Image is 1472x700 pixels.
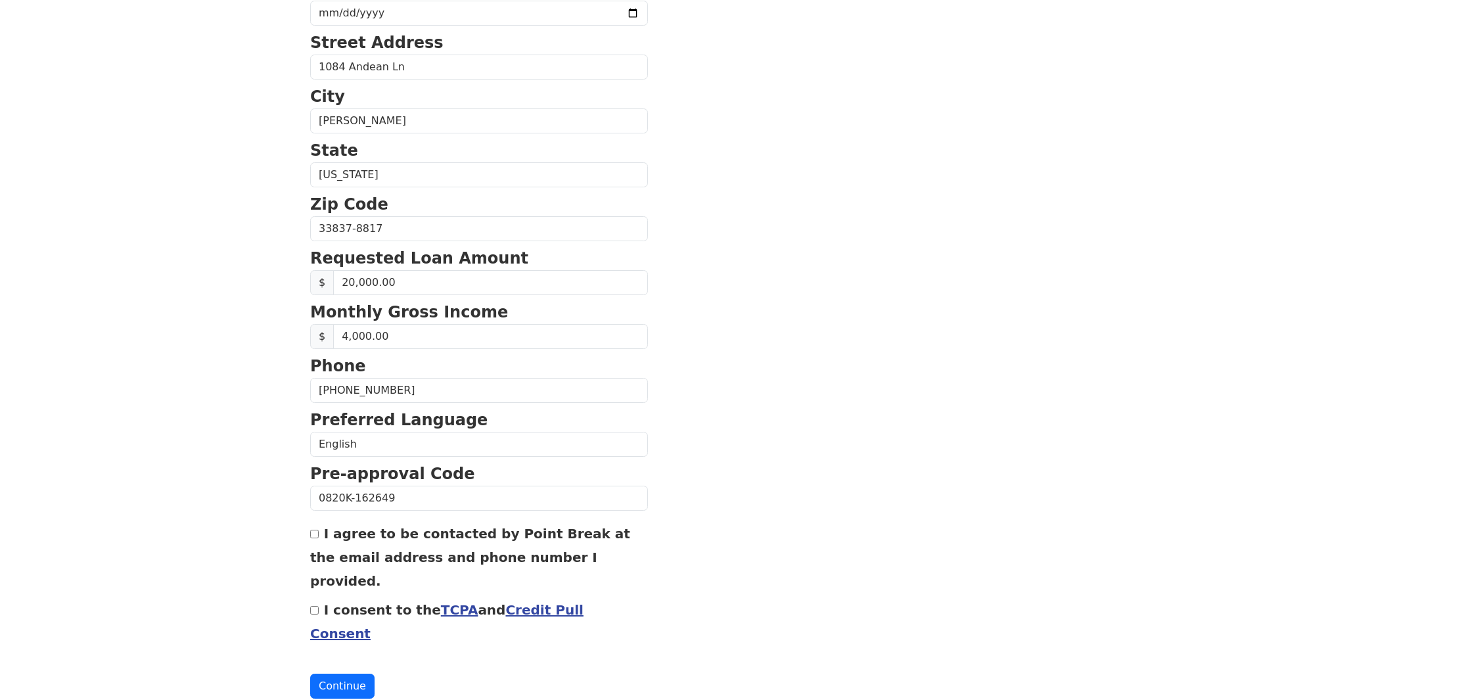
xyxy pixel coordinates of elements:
input: Pre-approval Code [310,486,648,511]
span: $ [310,324,334,349]
input: Zip Code [310,216,648,241]
strong: Zip Code [310,195,388,214]
strong: Pre-approval Code [310,465,475,483]
strong: Street Address [310,34,444,52]
strong: City [310,87,345,106]
strong: State [310,141,358,160]
a: TCPA [441,602,478,618]
strong: Preferred Language [310,411,488,429]
span: $ [310,270,334,295]
label: I consent to the and [310,602,584,642]
label: I agree to be contacted by Point Break at the email address and phone number I provided. [310,526,630,589]
input: Requested Loan Amount [333,270,648,295]
input: Monthly Gross Income [333,324,648,349]
input: Street Address [310,55,648,80]
input: Phone [310,378,648,403]
p: Monthly Gross Income [310,300,648,324]
input: City [310,108,648,133]
button: Continue [310,674,375,699]
strong: Phone [310,357,366,375]
strong: Requested Loan Amount [310,249,528,268]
